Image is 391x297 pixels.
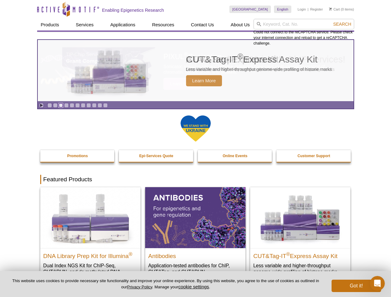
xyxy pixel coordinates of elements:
[229,6,271,13] a: [GEOGRAPHIC_DATA]
[43,262,137,281] p: Dual Index NGS Kit for ChIP-Seq, CUT&RUN, and ds methylated DNA assays.
[148,262,242,275] p: Application-tested antibodies for ChIP, CUT&Tag, and CUT&RUN.
[329,6,354,13] li: (0 items)
[250,187,350,248] img: CUT&Tag-IT® Express Assay Kit
[47,103,52,108] a: Go to slide 1
[253,262,347,275] p: Less variable and higher-throughput genome-wide profiling of histone marks​.
[237,52,243,61] sup: ®
[308,6,309,13] li: |
[286,251,290,256] sup: ®
[102,7,164,13] h2: Enabling Epigenetics Research
[92,103,97,108] a: Go to slide 9
[67,154,88,158] strong: Promotions
[227,19,254,31] a: About Us
[10,278,321,290] p: This website uses cookies to provide necessary site functionality and improve your online experie...
[64,103,69,108] a: Go to slide 4
[253,250,347,259] h2: CUT&Tag-IT Express Assay Kit
[59,103,63,108] a: Go to slide 3
[38,40,354,101] article: CUT&Tag-IT Express Assay Kit
[329,7,332,11] img: Your Cart
[37,19,63,31] a: Products
[70,103,74,108] a: Go to slide 5
[370,276,385,291] iframe: Intercom live chat
[148,19,178,31] a: Resources
[103,103,108,108] a: Go to slide 11
[58,37,160,105] img: CUT&Tag-IT Express Assay Kit
[186,55,332,64] h2: CUT&Tag-IT Express Assay Kit
[186,67,332,72] p: Less variable and higher-throughput genome-wide profiling of histone marks
[119,150,194,162] a: Epi-Services Quote
[39,103,44,108] a: Toggle autoplay
[148,250,242,259] h2: Antibodies
[329,7,340,11] a: Cart
[198,150,273,162] a: Online Events
[106,19,139,31] a: Applications
[139,154,173,158] strong: Epi-Services Quote
[274,6,291,13] a: English
[40,187,141,248] img: DNA Library Prep Kit for Illumina
[72,19,98,31] a: Services
[43,250,137,259] h2: DNA Library Prep Kit for Illumina
[145,187,245,281] a: All Antibodies Antibodies Application-tested antibodies for ChIP, CUT&Tag, and CUT&RUN.
[250,187,350,281] a: CUT&Tag-IT® Express Assay Kit CUT&Tag-IT®Express Assay Kit Less variable and higher-throughput ge...
[254,19,354,29] input: Keyword, Cat. No.
[127,285,152,289] a: Privacy Policy
[98,103,102,108] a: Go to slide 10
[145,187,245,248] img: All Antibodies
[40,187,141,287] a: DNA Library Prep Kit for Illumina DNA Library Prep Kit for Illumina® Dual Index NGS Kit for ChIP-...
[298,7,306,11] a: Login
[223,154,247,158] strong: Online Events
[276,150,351,162] a: Customer Support
[178,284,209,289] button: cookie settings
[86,103,91,108] a: Go to slide 8
[81,103,85,108] a: Go to slide 7
[40,150,115,162] a: Promotions
[298,154,330,158] strong: Customer Support
[187,19,218,31] a: Contact Us
[254,19,354,46] div: Could not connect to the reCAPTCHA service. Please check your internet connection and reload to g...
[38,40,354,101] a: CUT&Tag-IT Express Assay Kit CUT&Tag-IT®Express Assay Kit Less variable and higher-throughput gen...
[75,103,80,108] a: Go to slide 6
[333,22,351,27] span: Search
[129,251,133,256] sup: ®
[331,21,353,27] button: Search
[332,280,381,292] button: Got it!
[53,103,58,108] a: Go to slide 2
[186,75,222,86] span: Learn More
[40,175,351,184] h2: Featured Products
[180,115,211,142] img: We Stand With Ukraine
[310,7,323,11] a: Register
